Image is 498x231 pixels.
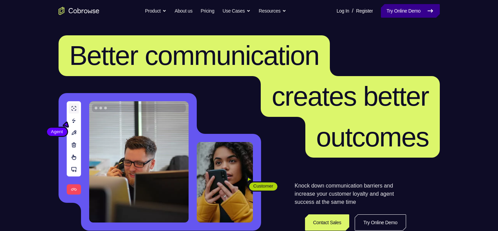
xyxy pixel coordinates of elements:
[175,4,192,18] a: About us
[59,7,99,15] a: Go to the home page
[200,4,214,18] a: Pricing
[89,101,189,223] img: A customer support agent talking on the phone
[295,182,406,206] p: Knock down communication barriers and increase your customer loyalty and agent success at the sam...
[305,214,350,231] a: Contact Sales
[316,122,429,152] span: outcomes
[259,4,286,18] button: Resources
[272,81,429,111] span: creates better
[223,4,251,18] button: Use Cases
[69,40,319,71] span: Better communication
[337,4,349,18] a: Log In
[355,214,406,231] a: Try Online Demo
[197,142,253,223] img: A customer holding their phone
[381,4,439,18] a: Try Online Demo
[145,4,166,18] button: Product
[356,4,373,18] a: Register
[352,7,353,15] span: /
